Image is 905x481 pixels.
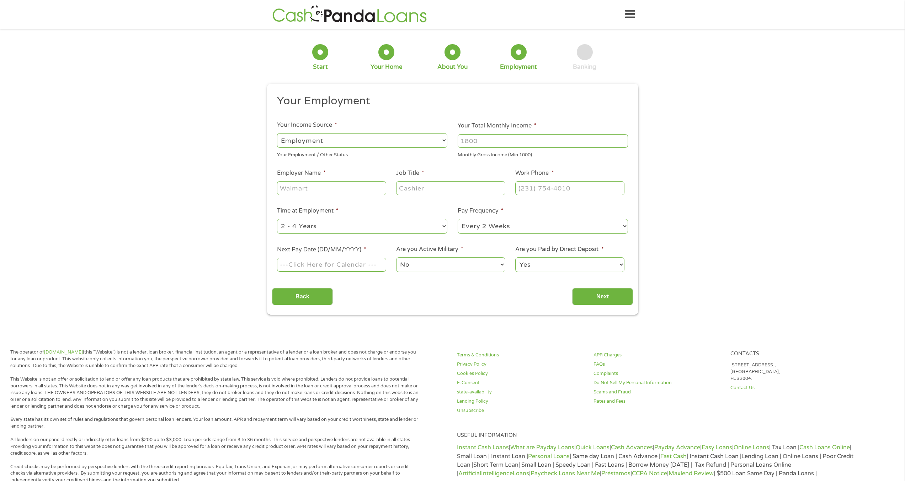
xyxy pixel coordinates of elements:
a: Fast Cash [660,453,687,460]
div: Banking [573,63,596,71]
p: | | | | | | | Tax Loan | | Small Loan | Instant Loan | | Same day Loan | Cash Advance | | Instant... [457,443,858,478]
a: Loans [513,470,529,477]
a: Instant Cash Loans [457,444,509,451]
label: Job Title [396,169,424,177]
a: Unsubscribe [457,407,585,414]
a: Privacy Policy [457,361,585,368]
a: Contact Us [730,385,858,391]
input: Next [572,288,633,305]
a: CCPA Notice [632,470,667,477]
a: Scams and Fraud [593,389,722,396]
a: Lending Policy [457,398,585,405]
a: Intelligence [481,470,513,477]
label: Employer Name [277,169,326,177]
input: Cashier [396,181,505,195]
a: [DOMAIN_NAME] [44,349,83,355]
p: Every state has its own set of rules and regulations that govern personal loan lenders. Your loan... [10,416,421,430]
a: Personal Loans [528,453,570,460]
div: Start [313,63,328,71]
label: Your Income Source [277,121,337,129]
input: ---Click Here for Calendar --- [277,258,386,271]
input: (231) 754-4010 [515,181,624,195]
label: Time at Employment [277,207,339,215]
p: This Website is not an offer or solicitation to lend or offer any loan products that are prohibit... [10,376,421,409]
input: Back [272,288,333,305]
a: APR Charges [593,352,722,359]
a: Cookies Policy [457,370,585,377]
label: Your Total Monthly Income [458,122,537,130]
img: GetLoanNow Logo [270,4,429,25]
a: Do Not Sell My Personal Information [593,380,722,386]
a: What are Payday Loans [510,444,574,451]
a: Paycheck Loans Near Me [531,470,600,477]
a: Cash Advances [611,444,653,451]
label: Next Pay Date (DD/MM/YYYY) [277,246,366,253]
input: 1800 [458,134,628,148]
p: [STREET_ADDRESS], [GEOGRAPHIC_DATA], FL 32804. [730,362,858,382]
a: Maxlend Review [669,470,714,477]
label: Pay Frequency [458,207,504,215]
div: Monthly Gross Income (Min 1000) [458,149,628,159]
a: Easy Loans [702,444,732,451]
a: Payday Advance [654,444,700,451]
div: Employment [500,63,537,71]
div: Your Employment / Other Status [277,149,447,159]
a: Préstamos [601,470,630,477]
h2: Your Employment [277,94,623,108]
a: Rates and Fees [593,398,722,405]
a: FAQs [593,361,722,368]
a: E-Consent [457,380,585,386]
input: Walmart [277,181,386,195]
a: state-availability [457,389,585,396]
label: Work Phone [515,169,554,177]
h4: Useful Information [457,432,858,439]
h4: Contacts [730,351,858,357]
p: All lenders on our panel directly or indirectly offer loans from $200 up to $3,000. Loan periods ... [10,436,421,457]
p: The operator of (this “Website”) is not a lender, loan broker, financial institution, an agent or... [10,349,421,369]
a: Artificial [458,470,481,477]
a: Quick Loans [576,444,609,451]
label: Are you Paid by Direct Deposit [515,246,603,253]
a: Terms & Conditions [457,352,585,359]
a: Online Loans [734,444,769,451]
a: Cash Loans Online [799,444,850,451]
div: About You [437,63,468,71]
a: Complaints [593,370,722,377]
div: Your Home [371,63,403,71]
label: Are you Active Military [396,246,463,253]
